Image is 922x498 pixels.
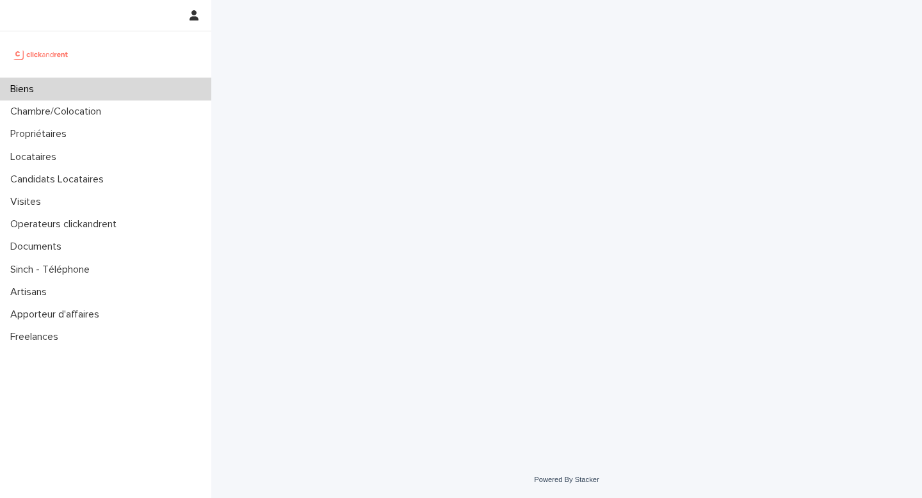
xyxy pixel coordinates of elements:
p: Biens [5,83,44,95]
p: Artisans [5,286,57,298]
p: Freelances [5,331,69,343]
img: UCB0brd3T0yccxBKYDjQ [10,42,72,67]
p: Documents [5,241,72,253]
a: Powered By Stacker [534,476,599,483]
p: Propriétaires [5,128,77,140]
p: Candidats Locataires [5,173,114,186]
p: Chambre/Colocation [5,106,111,118]
p: Apporteur d'affaires [5,309,109,321]
p: Operateurs clickandrent [5,218,127,230]
p: Locataires [5,151,67,163]
p: Visites [5,196,51,208]
p: Sinch - Téléphone [5,264,100,276]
